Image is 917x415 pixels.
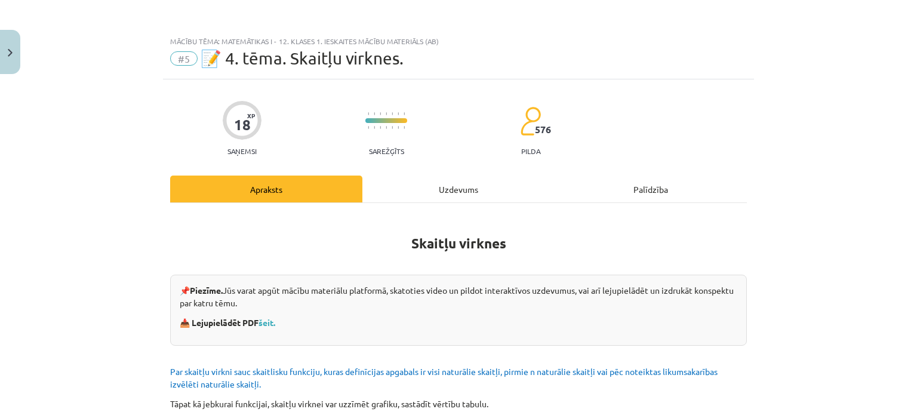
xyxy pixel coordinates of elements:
p: 📌 Jūs varat apgūt mācību materiālu platformā, skatoties video un pildot interaktīvos uzdevumus, v... [180,284,737,309]
p: Sarežģīts [369,147,404,155]
div: Uzdevums [362,176,555,202]
img: students-c634bb4e5e11cddfef0936a35e636f08e4e9abd3cc4e673bd6f9a4125e45ecb1.svg [520,106,541,136]
div: Palīdzība [555,176,747,202]
a: šeit. [259,317,275,328]
span: 576 [535,124,551,135]
img: icon-short-line-57e1e144782c952c97e751825c79c345078a6d821885a25fce030b3d8c18986b.svg [374,126,375,129]
span: 📝 4. tēma. Skaitļu virknes. [201,48,404,68]
img: icon-short-line-57e1e144782c952c97e751825c79c345078a6d821885a25fce030b3d8c18986b.svg [404,112,405,115]
img: icon-short-line-57e1e144782c952c97e751825c79c345078a6d821885a25fce030b3d8c18986b.svg [392,126,393,129]
p: pilda [521,147,540,155]
p: Saņemsi [223,147,261,155]
img: icon-short-line-57e1e144782c952c97e751825c79c345078a6d821885a25fce030b3d8c18986b.svg [368,112,369,115]
b: Skaitļu virknes [411,235,506,252]
strong: Piezīme. [190,285,223,296]
span: XP [247,112,255,119]
img: icon-short-line-57e1e144782c952c97e751825c79c345078a6d821885a25fce030b3d8c18986b.svg [380,126,381,129]
img: icon-short-line-57e1e144782c952c97e751825c79c345078a6d821885a25fce030b3d8c18986b.svg [392,112,393,115]
img: icon-short-line-57e1e144782c952c97e751825c79c345078a6d821885a25fce030b3d8c18986b.svg [386,112,387,115]
img: icon-short-line-57e1e144782c952c97e751825c79c345078a6d821885a25fce030b3d8c18986b.svg [398,112,399,115]
span: Par skaitļu virkni sauc skaitlisku funkciju, kuras definīcijas apgabals ir visi naturālie skaitļi... [170,366,718,389]
img: icon-short-line-57e1e144782c952c97e751825c79c345078a6d821885a25fce030b3d8c18986b.svg [404,126,405,129]
div: Mācību tēma: Matemātikas i - 12. klases 1. ieskaites mācību materiāls (ab) [170,37,747,45]
img: icon-short-line-57e1e144782c952c97e751825c79c345078a6d821885a25fce030b3d8c18986b.svg [386,126,387,129]
img: icon-short-line-57e1e144782c952c97e751825c79c345078a6d821885a25fce030b3d8c18986b.svg [380,112,381,115]
img: icon-short-line-57e1e144782c952c97e751825c79c345078a6d821885a25fce030b3d8c18986b.svg [398,126,399,129]
img: icon-short-line-57e1e144782c952c97e751825c79c345078a6d821885a25fce030b3d8c18986b.svg [374,112,375,115]
img: icon-short-line-57e1e144782c952c97e751825c79c345078a6d821885a25fce030b3d8c18986b.svg [368,126,369,129]
div: Apraksts [170,176,362,202]
span: #5 [170,51,198,66]
strong: 📥 Lejupielādēt PDF [180,317,277,328]
img: icon-close-lesson-0947bae3869378f0d4975bcd49f059093ad1ed9edebbc8119c70593378902aed.svg [8,49,13,57]
p: Tāpat kā jebkurai funkcijai, skaitļu virknei var uzzīmēt grafiku, sastādīt vērtību tabulu. [170,398,747,410]
div: 18 [234,116,251,133]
